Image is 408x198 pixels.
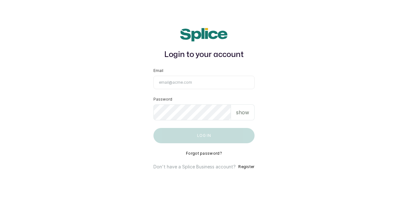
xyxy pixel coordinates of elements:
[186,151,222,156] button: Forgot password?
[153,128,254,143] button: Log in
[153,68,163,73] label: Email
[153,164,236,170] p: Don't have a Splice Business account?
[153,97,172,102] label: Password
[153,76,254,89] input: email@acme.com
[153,49,254,60] h1: Login to your account
[236,109,249,116] p: show
[238,164,254,170] button: Register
